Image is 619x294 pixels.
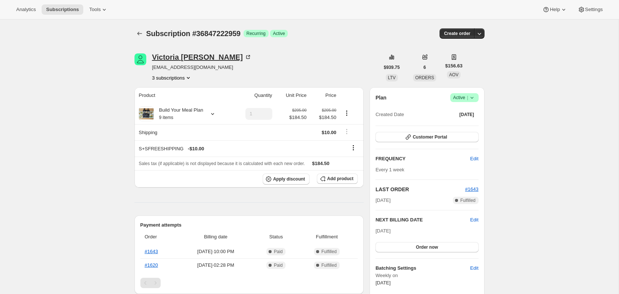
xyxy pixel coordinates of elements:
[273,176,305,182] span: Apply discount
[453,94,476,101] span: Active
[134,28,145,39] button: Subscriptions
[460,197,475,203] span: Fulfilled
[466,262,483,274] button: Edit
[375,272,478,279] span: Weekly on
[311,114,336,121] span: $184.50
[375,280,391,286] span: [DATE]
[289,114,307,121] span: $184.50
[322,130,336,135] span: $10.00
[321,249,336,255] span: Fulfilled
[327,176,353,182] span: Add product
[449,72,458,77] span: AOV
[375,197,391,204] span: [DATE]
[375,167,404,172] span: Every 1 week
[274,87,309,104] th: Unit Price
[42,4,83,15] button: Subscriptions
[140,278,358,288] nav: Pagination
[263,174,309,185] button: Apply discount
[375,216,470,224] h2: NEXT BILLING DATE
[274,262,283,268] span: Paid
[16,7,36,13] span: Analytics
[134,53,146,65] span: Victoria Romo-LeTourneau
[140,229,178,245] th: Order
[317,174,358,184] button: Add product
[312,161,329,166] span: $184.50
[455,109,479,120] button: [DATE]
[231,87,274,104] th: Quantity
[375,242,478,252] button: Order now
[134,87,232,104] th: Product
[152,74,192,81] button: Product actions
[467,95,468,101] span: |
[459,112,474,118] span: [DATE]
[154,106,203,121] div: Build Your Meal Plan
[12,4,40,15] button: Analytics
[134,124,232,140] th: Shipping
[413,134,447,140] span: Customer Portal
[445,62,462,70] span: $156.63
[444,31,470,36] span: Create order
[419,62,430,73] button: 6
[140,221,358,229] h2: Payment attempts
[179,248,252,255] span: [DATE] · 10:00 PM
[375,94,387,101] h2: Plan
[470,155,478,162] span: Edit
[375,265,470,272] h6: Batching Settings
[309,87,339,104] th: Price
[380,62,404,73] button: $939.75
[440,28,475,39] button: Create order
[274,249,283,255] span: Paid
[341,127,353,136] button: Shipping actions
[145,249,158,254] a: #1643
[188,145,204,153] span: - $10.00
[388,75,396,80] span: LTV
[89,7,101,13] span: Tools
[146,29,241,38] span: Subscription #36847222959
[273,31,285,36] span: Active
[179,262,252,269] span: [DATE] · 02:28 PM
[470,216,478,224] button: Edit
[470,265,478,272] span: Edit
[341,109,353,117] button: Product actions
[423,64,426,70] span: 6
[375,228,391,234] span: [DATE]
[384,64,400,70] span: $939.75
[375,186,465,193] h2: LAST ORDER
[145,262,158,268] a: #1620
[152,53,252,61] div: Victoria [PERSON_NAME]
[179,233,252,241] span: Billing date
[246,31,266,36] span: Recurring
[300,233,353,241] span: Fulfillment
[375,111,404,118] span: Created Date
[538,4,571,15] button: Help
[465,186,478,193] button: #1643
[321,262,336,268] span: Fulfilled
[573,4,607,15] button: Settings
[139,145,336,153] div: S+SFREESHIPPING
[152,64,252,71] span: [EMAIL_ADDRESS][DOMAIN_NAME]
[159,115,174,120] small: 9 items
[256,233,296,241] span: Status
[466,153,483,165] button: Edit
[322,108,336,112] small: $205.00
[375,132,478,142] button: Customer Portal
[85,4,112,15] button: Tools
[550,7,560,13] span: Help
[375,155,470,162] h2: FREQUENCY
[292,108,307,112] small: $205.00
[139,161,305,166] span: Sales tax (if applicable) is not displayed because it is calculated with each new order.
[416,244,438,250] span: Order now
[46,7,79,13] span: Subscriptions
[585,7,603,13] span: Settings
[415,75,434,80] span: ORDERS
[465,186,478,192] a: #1643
